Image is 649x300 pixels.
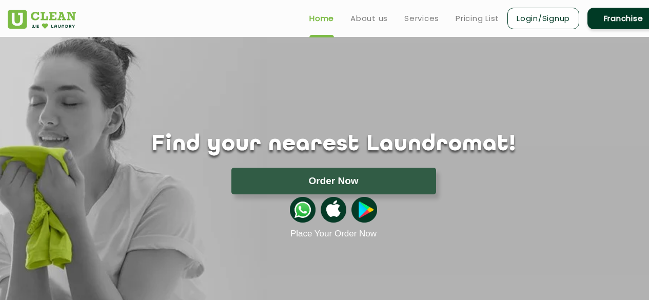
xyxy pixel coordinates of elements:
img: apple-icon.png [321,197,346,223]
a: About us [350,12,388,25]
img: whatsappicon.png [290,197,316,223]
a: Services [404,12,439,25]
a: Place Your Order Now [290,229,377,239]
img: playstoreicon.png [351,197,377,223]
a: Pricing List [456,12,499,25]
a: Login/Signup [507,8,579,29]
img: UClean Laundry and Dry Cleaning [8,10,76,29]
a: Home [309,12,334,25]
button: Order Now [231,168,436,194]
